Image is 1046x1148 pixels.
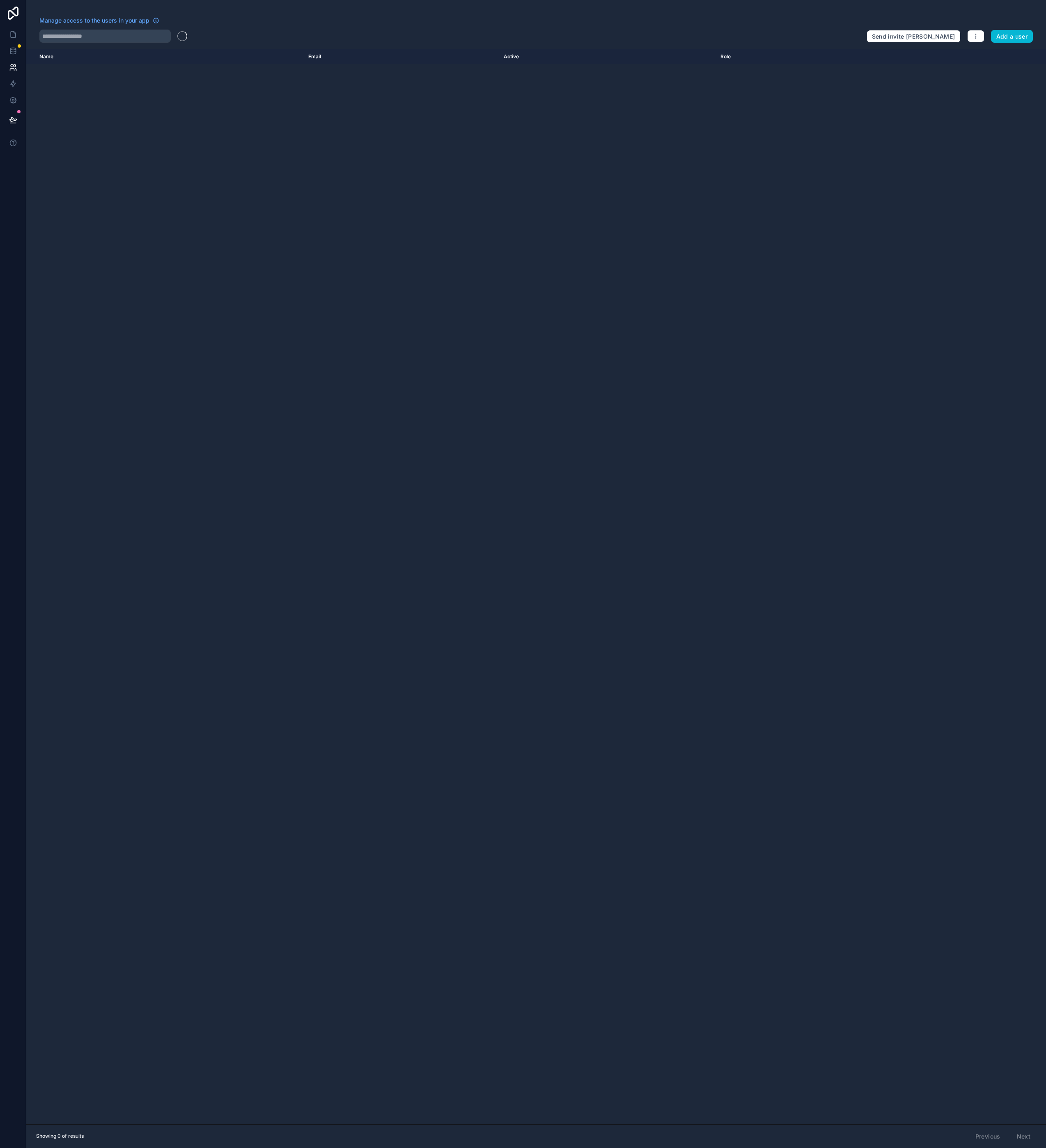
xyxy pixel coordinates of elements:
th: Name [26,49,303,64]
th: Email [303,49,499,64]
div: scrollable content [26,49,1046,1124]
th: Role [716,49,890,64]
a: Manage access to the users in your app [39,16,159,25]
button: Send invite [PERSON_NAME] [867,30,961,43]
button: Add a user [991,30,1033,43]
span: Showing 0 of results [36,1133,84,1139]
span: Manage access to the users in your app [39,16,149,25]
th: Active [499,49,716,64]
